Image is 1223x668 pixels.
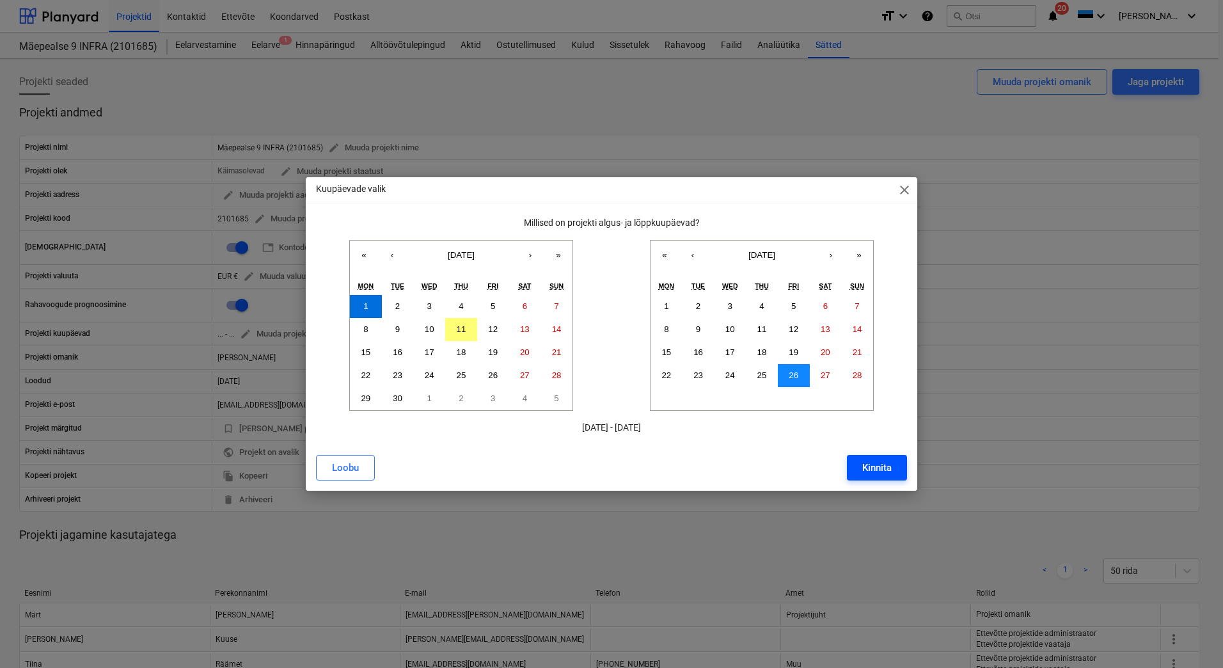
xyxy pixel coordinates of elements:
button: September 8, 2025 [350,318,382,341]
abbr: September 8, 2025 [363,324,368,334]
abbr: September 25, 2025 [457,370,466,380]
button: February 6, 2027 [810,295,842,318]
abbr: September 17, 2025 [425,347,434,357]
abbr: October 2, 2025 [459,394,463,403]
button: October 4, 2025 [509,387,541,410]
button: February 22, 2027 [651,364,683,387]
button: February 15, 2027 [651,341,683,364]
button: February 17, 2027 [714,341,746,364]
button: February 25, 2027 [746,364,778,387]
button: October 1, 2025 [413,387,445,410]
button: Loobu [316,455,375,481]
abbr: September 11, 2025 [457,324,466,334]
abbr: February 21, 2027 [853,347,862,357]
abbr: Sunday [549,282,564,290]
button: February 11, 2027 [746,318,778,341]
abbr: February 4, 2027 [759,301,764,311]
abbr: September 29, 2025 [361,394,370,403]
p: Kuupäevade valik [316,182,386,196]
abbr: Tuesday [391,282,404,290]
button: September 26, 2025 [477,364,509,387]
abbr: February 17, 2027 [725,347,735,357]
abbr: February 7, 2027 [855,301,859,311]
abbr: February 16, 2027 [693,347,703,357]
abbr: Sunday [850,282,864,290]
button: September 11, 2025 [445,318,477,341]
abbr: February 18, 2027 [757,347,767,357]
button: « [350,241,378,269]
abbr: September 28, 2025 [552,370,562,380]
button: February 7, 2027 [841,295,873,318]
abbr: February 22, 2027 [661,370,671,380]
iframe: Chat Widget [1159,607,1223,668]
button: September 14, 2025 [540,318,572,341]
abbr: September 22, 2025 [361,370,370,380]
button: September 17, 2025 [413,341,445,364]
abbr: September 16, 2025 [393,347,402,357]
button: February 20, 2027 [810,341,842,364]
button: February 18, 2027 [746,341,778,364]
button: February 3, 2027 [714,295,746,318]
p: [DATE] - [DATE] [316,421,907,434]
button: September 30, 2025 [382,387,414,410]
abbr: February 10, 2027 [725,324,735,334]
button: September 16, 2025 [382,341,414,364]
abbr: February 24, 2027 [725,370,735,380]
button: [DATE] [707,241,817,269]
button: September 1, 2025 [350,295,382,318]
button: October 5, 2025 [540,387,572,410]
abbr: Thursday [454,282,468,290]
abbr: September 13, 2025 [520,324,530,334]
button: February 24, 2027 [714,364,746,387]
button: February 5, 2027 [778,295,810,318]
span: close [897,182,912,198]
button: September 18, 2025 [445,341,477,364]
abbr: February 26, 2027 [789,370,798,380]
abbr: February 2, 2027 [696,301,700,311]
button: February 10, 2027 [714,318,746,341]
button: February 23, 2027 [683,364,714,387]
abbr: February 14, 2027 [853,324,862,334]
button: September 15, 2025 [350,341,382,364]
abbr: February 13, 2027 [821,324,830,334]
button: September 27, 2025 [509,364,541,387]
button: February 16, 2027 [683,341,714,364]
abbr: February 9, 2027 [696,324,700,334]
span: [DATE] [448,250,475,260]
div: Kinnita [862,459,892,476]
button: September 13, 2025 [509,318,541,341]
button: February 12, 2027 [778,318,810,341]
abbr: February 25, 2027 [757,370,767,380]
button: September 2, 2025 [382,295,414,318]
button: September 25, 2025 [445,364,477,387]
button: February 8, 2027 [651,318,683,341]
abbr: October 3, 2025 [491,394,495,403]
abbr: October 5, 2025 [554,394,558,403]
button: September 9, 2025 [382,318,414,341]
abbr: September 19, 2025 [488,347,498,357]
button: Kinnita [847,455,907,481]
button: › [516,241,544,269]
abbr: September 12, 2025 [488,324,498,334]
abbr: Friday [487,282,498,290]
abbr: Monday [659,282,675,290]
abbr: September 18, 2025 [457,347,466,357]
button: » [544,241,572,269]
abbr: September 6, 2025 [523,301,527,311]
button: October 3, 2025 [477,387,509,410]
abbr: Thursday [755,282,769,290]
abbr: February 6, 2027 [823,301,828,311]
span: [DATE] [748,250,775,260]
button: February 19, 2027 [778,341,810,364]
button: September 29, 2025 [350,387,382,410]
button: February 13, 2027 [810,318,842,341]
button: › [817,241,845,269]
abbr: September 4, 2025 [459,301,463,311]
abbr: February 28, 2027 [853,370,862,380]
abbr: October 1, 2025 [427,394,432,403]
abbr: February 5, 2027 [791,301,796,311]
abbr: Monday [358,282,374,290]
button: ‹ [679,241,707,269]
abbr: September 2, 2025 [395,301,400,311]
